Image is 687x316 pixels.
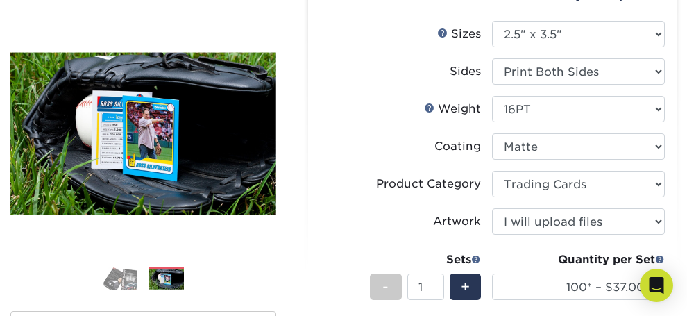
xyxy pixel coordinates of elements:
img: Trading Cards 01 [103,266,137,290]
div: Open Intercom Messenger [640,269,673,302]
div: Artwork [433,213,481,230]
div: Quantity per Set [492,251,665,268]
img: Trading Cards 02 [149,268,184,290]
img: Matte 02 [10,52,276,215]
div: Sides [450,63,481,80]
span: + [461,276,470,297]
div: Coating [434,138,481,155]
div: Sets [370,251,481,268]
div: Weight [424,101,481,117]
span: - [382,276,389,297]
div: Product Category [376,176,481,192]
div: Sizes [437,26,481,42]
